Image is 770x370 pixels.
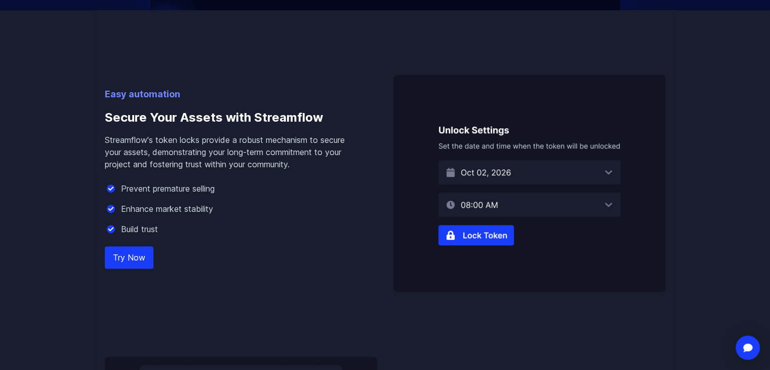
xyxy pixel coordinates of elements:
p: Enhance market stability [121,203,213,215]
p: Easy automation [105,87,361,101]
div: Open Intercom Messenger [736,336,760,360]
p: Build trust [121,223,158,235]
img: Secure Your Assets with Streamflow [393,75,666,292]
p: Streamflow's token locks provide a robust mechanism to secure your assets, demonstrating your lon... [105,134,361,170]
p: Prevent premature selling [121,182,215,195]
h3: Secure Your Assets with Streamflow [105,101,361,134]
a: Try Now [105,246,153,269]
